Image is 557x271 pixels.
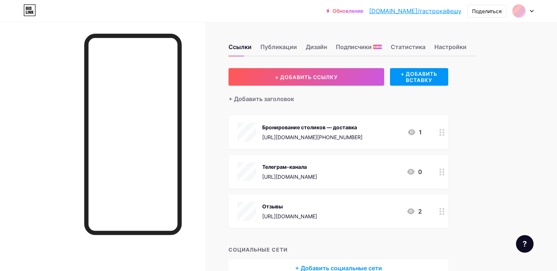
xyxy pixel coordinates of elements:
ya-tr-span: + Добавить заголовок [229,94,294,103]
button: + ДОБАВИТЬ ССЫЛКУ [229,68,384,86]
ya-tr-span: Обновление [333,8,363,14]
ya-tr-span: Статистика [391,43,426,51]
ya-tr-span: Публикации [260,42,297,51]
div: 1 [407,128,422,137]
ya-tr-span: Ссылки [229,43,252,51]
ya-tr-span: + ДОБАВИТЬ ССЫЛКУ [275,74,338,80]
ya-tr-span: Настройки [434,43,467,51]
ya-tr-span: Бронирование столиков — доставка [262,124,357,130]
ya-tr-span: Подписчики [336,42,372,51]
ya-tr-span: [URL][DOMAIN_NAME][PHONE_NUMBER] [262,134,363,140]
ya-tr-span: СОЦИАЛЬНЫЕ СЕТИ [229,246,287,253]
ya-tr-span: [URL][DOMAIN_NAME] [262,174,317,180]
ya-tr-span: НОВОЕ [372,45,383,49]
ya-tr-span: Дизайн [306,43,327,51]
ya-tr-span: Поделиться [472,8,502,14]
ya-tr-span: Телеграм-канала [262,164,307,170]
ya-tr-span: Отзывы [262,203,283,209]
div: 0 [406,167,422,176]
div: 2 [406,207,422,216]
ya-tr-span: [URL][DOMAIN_NAME] [262,213,317,219]
ya-tr-span: + ДОБАВИТЬ ВСТАВКУ [390,71,448,83]
a: [DOMAIN_NAME]/гастрокафешу [369,7,461,15]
